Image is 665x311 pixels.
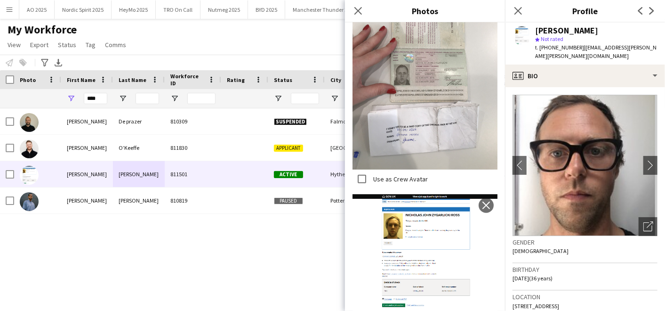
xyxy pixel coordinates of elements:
[112,0,156,19] button: HeyMo 2025
[330,76,341,83] span: City
[345,5,505,17] h3: Photos
[67,94,75,103] button: Open Filter Menu
[26,39,52,51] a: Export
[101,39,130,51] a: Comms
[113,188,165,213] div: [PERSON_NAME]
[274,197,303,205] span: Paused
[84,93,107,104] input: First Name Filter Input
[165,161,221,187] div: 811501
[513,275,553,282] span: [DATE] (36 years)
[165,108,221,134] div: 810309
[325,161,381,187] div: Hythe
[30,41,48,49] span: Export
[227,76,245,83] span: Rating
[54,39,80,51] a: Status
[325,188,381,213] div: Potters Bar
[325,135,381,161] div: [GEOGRAPHIC_DATA]
[513,303,559,310] span: [STREET_ADDRESS]
[58,41,76,49] span: Status
[170,94,179,103] button: Open Filter Menu
[61,161,113,187] div: [PERSON_NAME]
[156,0,200,19] button: TRO On Call
[53,57,64,68] app-action-btn: Export XLSX
[8,41,21,49] span: View
[274,171,303,178] span: Active
[291,93,319,104] input: Status Filter Input
[8,23,77,37] span: My Workforce
[535,44,657,59] span: | [EMAIL_ADDRESS][PERSON_NAME][PERSON_NAME][DOMAIN_NAME]
[200,0,248,19] button: Nutmeg 2025
[19,0,55,19] button: AO 2025
[4,39,24,51] a: View
[170,73,204,87] span: Workforce ID
[105,41,126,49] span: Comms
[165,188,221,213] div: 810819
[20,76,36,83] span: Photo
[274,94,282,103] button: Open Filter Menu
[371,175,428,183] label: Use as Crew Avatar
[20,139,39,158] img: Nicholas O’Keeffe
[61,135,113,161] div: [PERSON_NAME]
[541,35,563,42] span: Not rated
[248,0,285,19] button: BYD 2025
[20,166,39,185] img: Nicholas Ross
[513,247,569,254] span: [DEMOGRAPHIC_DATA]
[513,293,657,301] h3: Location
[639,217,657,236] div: Open photos pop-in
[113,135,165,161] div: O’Keeffe
[274,145,303,152] span: Applicant
[61,108,113,134] div: [PERSON_NAME]
[20,113,39,132] img: Nicholas De prazer
[535,26,598,35] div: [PERSON_NAME]
[274,76,292,83] span: Status
[82,39,99,51] a: Tag
[274,118,307,125] span: Suspended
[113,108,165,134] div: De prazer
[505,5,665,17] h3: Profile
[119,94,127,103] button: Open Filter Menu
[119,76,146,83] span: Last Name
[285,0,364,19] button: Manchester Thunder 2025
[39,57,50,68] app-action-btn: Advanced filters
[55,0,112,19] button: Nordic Spirit 2025
[136,93,159,104] input: Last Name Filter Input
[513,265,657,274] h3: Birthday
[113,161,165,187] div: [PERSON_NAME]
[67,76,96,83] span: First Name
[513,238,657,246] h3: Gender
[535,44,584,51] span: t. [PHONE_NUMBER]
[61,188,113,213] div: [PERSON_NAME]
[187,93,216,104] input: Workforce ID Filter Input
[165,135,221,161] div: 811830
[505,65,665,87] div: Bio
[86,41,96,49] span: Tag
[325,108,381,134] div: Falmouth
[20,192,39,211] img: Nicholas Taghavi
[513,95,657,236] img: Crew avatar or photo
[330,94,339,103] button: Open Filter Menu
